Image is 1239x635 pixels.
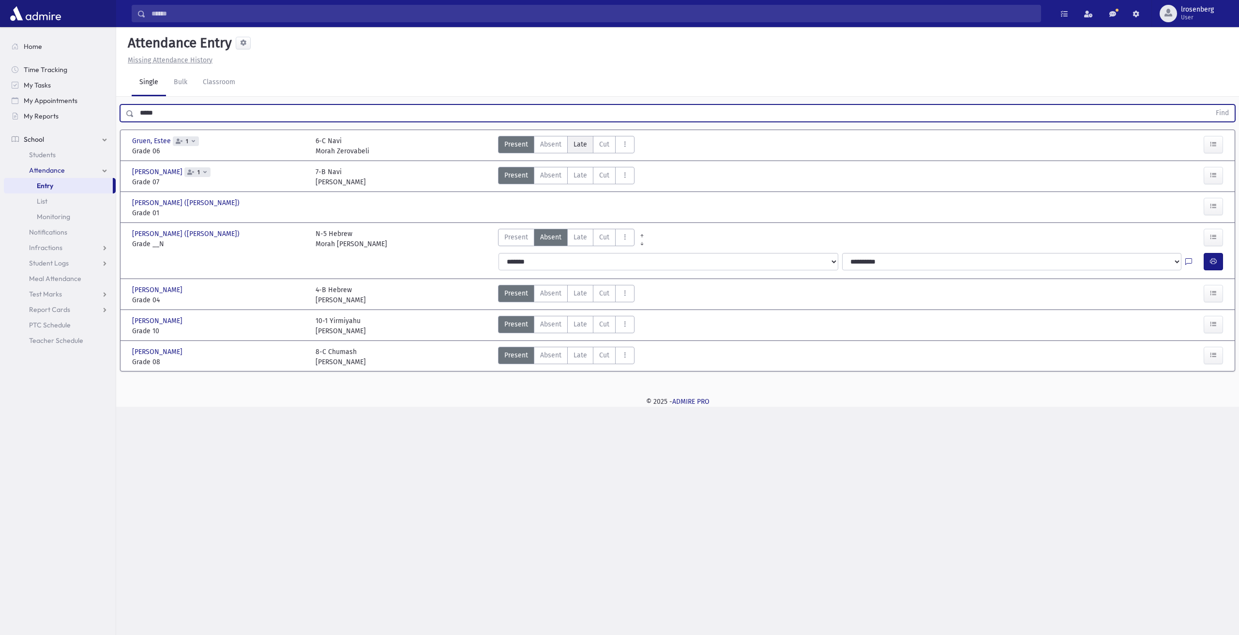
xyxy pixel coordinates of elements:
[24,135,44,144] span: School
[574,288,587,298] span: Late
[574,350,587,360] span: Late
[4,178,113,193] a: Entry
[498,229,635,249] div: AttTypes
[132,208,306,218] span: Grade 01
[132,167,184,177] span: [PERSON_NAME]
[4,132,116,147] a: School
[29,259,69,267] span: Student Logs
[132,357,306,367] span: Grade 08
[29,305,70,314] span: Report Cards
[4,39,116,54] a: Home
[498,136,635,156] div: AttTypes
[4,317,116,333] a: PTC Schedule
[540,139,561,149] span: Absent
[29,228,67,236] span: Notifications
[498,347,635,367] div: AttTypes
[146,5,1041,22] input: Search
[599,232,609,242] span: Cut
[8,4,63,23] img: AdmirePro
[166,69,195,96] a: Bulk
[128,56,212,64] u: Missing Attendance History
[540,232,561,242] span: Absent
[504,350,528,360] span: Present
[4,193,116,209] a: List
[29,243,62,252] span: Infractions
[540,170,561,180] span: Absent
[574,319,587,329] span: Late
[316,285,366,305] div: 4-B Hebrew [PERSON_NAME]
[504,139,528,149] span: Present
[1181,6,1214,14] span: lrosenberg
[37,212,70,221] span: Monitoring
[124,56,212,64] a: Missing Attendance History
[132,239,306,249] span: Grade __N
[29,274,81,283] span: Meal Attendance
[24,65,67,74] span: Time Tracking
[4,77,116,93] a: My Tasks
[498,285,635,305] div: AttTypes
[132,69,166,96] a: Single
[4,333,116,348] a: Teacher Schedule
[132,347,184,357] span: [PERSON_NAME]
[29,150,56,159] span: Students
[599,170,609,180] span: Cut
[4,147,116,162] a: Students
[599,139,609,149] span: Cut
[29,290,62,298] span: Test Marks
[4,62,116,77] a: Time Tracking
[29,336,83,345] span: Teacher Schedule
[4,93,116,108] a: My Appointments
[132,326,306,336] span: Grade 10
[574,170,587,180] span: Late
[4,108,116,124] a: My Reports
[37,181,53,190] span: Entry
[132,295,306,305] span: Grade 04
[132,285,184,295] span: [PERSON_NAME]
[540,319,561,329] span: Absent
[132,136,173,146] span: Gruen, Estee
[184,138,190,145] span: 1
[1210,105,1235,121] button: Find
[195,69,243,96] a: Classroom
[316,229,387,249] div: N-5 Hebrew Morah [PERSON_NAME]
[599,288,609,298] span: Cut
[196,169,202,176] span: 1
[4,224,116,240] a: Notifications
[316,167,366,187] div: 7-B Navi [PERSON_NAME]
[498,167,635,187] div: AttTypes
[540,350,561,360] span: Absent
[24,112,59,120] span: My Reports
[24,96,77,105] span: My Appointments
[498,316,635,336] div: AttTypes
[540,288,561,298] span: Absent
[574,139,587,149] span: Late
[4,209,116,224] a: Monitoring
[132,316,184,326] span: [PERSON_NAME]
[504,288,528,298] span: Present
[4,255,116,271] a: Student Logs
[37,197,47,206] span: List
[316,347,366,367] div: 8-C Chumash [PERSON_NAME]
[1181,14,1214,21] span: User
[132,177,306,187] span: Grade 07
[132,198,242,208] span: [PERSON_NAME] ([PERSON_NAME])
[4,240,116,255] a: Infractions
[29,321,71,329] span: PTC Schedule
[504,170,528,180] span: Present
[132,146,306,156] span: Grade 06
[4,162,116,178] a: Attendance
[599,350,609,360] span: Cut
[504,232,528,242] span: Present
[316,316,366,336] div: 10-1 Yirmiyahu [PERSON_NAME]
[599,319,609,329] span: Cut
[29,166,65,175] span: Attendance
[672,398,710,406] a: ADMIRE PRO
[504,319,528,329] span: Present
[4,271,116,286] a: Meal Attendance
[574,232,587,242] span: Late
[4,302,116,317] a: Report Cards
[4,286,116,302] a: Test Marks
[124,35,232,51] h5: Attendance Entry
[24,42,42,51] span: Home
[132,229,242,239] span: [PERSON_NAME] ([PERSON_NAME])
